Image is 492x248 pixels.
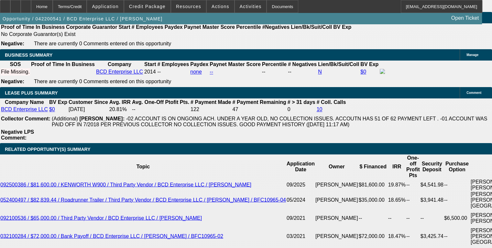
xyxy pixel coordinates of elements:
[262,24,290,30] b: #Negatives
[0,197,286,202] a: 052400497 / $82,839.44 / Roadrunner Trailer / Third Party Vendor / BCD Enterprise LLC / [PERSON_N...
[232,99,286,105] b: # Payment Remaining
[144,68,156,75] td: 2014
[68,106,108,113] td: [DATE]
[190,106,231,113] td: 122
[291,24,332,30] b: Lien/Bk/Suit/Coll
[210,69,213,74] a: --
[5,99,44,105] b: Company Name
[210,62,260,67] b: Paynet Master Score
[420,178,444,191] td: $4,541.98
[420,227,444,245] td: $3,425.74
[286,154,315,178] th: Application Date
[165,24,183,30] b: Paydex
[388,209,406,227] td: --
[1,79,24,84] b: Negative:
[171,0,206,13] button: Resources
[333,24,351,30] b: BV Exp
[69,99,108,105] b: Customer Since
[190,62,208,67] b: Paydex
[286,209,315,227] td: 09/2021
[34,41,171,46] span: There are currently 0 Comments entered on this opportunity
[406,178,420,191] td: --
[287,106,316,113] td: 0
[184,24,235,30] b: Paynet Master Score
[207,0,234,13] button: Actions
[109,106,131,113] td: 20.81%
[406,227,420,245] td: --
[358,209,388,227] td: --
[388,178,406,191] td: 19.87%
[0,215,202,220] a: 092100536 / $65,000.00 / Third Party Vendor / BCD Enterprise LLC / [PERSON_NAME]
[358,178,388,191] td: $81,600.00
[31,61,95,68] th: Proof of Time In Business
[360,62,378,67] b: BV Exp
[358,154,388,178] th: $ Financed
[49,107,55,112] a: $0
[5,146,90,152] span: RELATED OPPORTUNITY(S) SUMMARY
[466,53,478,57] span: Manage
[118,24,130,30] b: Start
[317,107,323,112] a: 10
[52,116,78,121] span: (Additional)
[315,227,358,245] td: [PERSON_NAME]
[420,154,444,178] th: Security Deposit
[3,16,162,21] span: Opportunity / 042200541 / BCD Enterprise LLC / [PERSON_NAME]
[92,4,118,9] span: Application
[420,209,444,227] td: --
[1,129,34,140] b: Negative LPS Comment:
[262,62,287,67] b: Percentile
[129,4,166,9] span: Credit Package
[212,4,229,9] span: Actions
[315,209,358,227] td: [PERSON_NAME]
[157,69,161,74] span: --
[318,62,359,67] b: Lien/Bk/Suit/Coll
[286,227,315,245] td: 03/2021
[420,191,444,209] td: $3,941.48
[444,191,470,209] td: --
[124,0,170,13] button: Credit Package
[1,31,354,38] td: No Corporate Guarantor(s) Exist
[1,116,50,121] b: Collector Comment:
[315,178,358,191] td: [PERSON_NAME]
[406,191,420,209] td: --
[262,69,287,75] div: --
[288,99,315,105] b: # > 31 days
[109,99,131,105] b: Avg. IRR
[5,90,58,96] span: LEASE PLUS SUMMARY
[444,227,470,245] td: --
[236,24,261,30] b: Percentile
[444,178,470,191] td: --
[388,154,406,178] th: IRR
[360,69,366,74] a: $0
[0,182,251,187] a: 092500386 / $81,600.00 / KENWORTH W900 / Third Party Vendor / BCD Enterprise LLC / [PERSON_NAME]
[315,191,358,209] td: [PERSON_NAME]
[1,61,30,68] th: SOS
[444,154,470,178] th: Purchase Option
[191,99,231,105] b: # Payment Made
[49,99,67,105] b: BV Exp
[317,99,346,105] b: # Coll. Calls
[286,178,315,191] td: 09/2025
[444,209,470,227] td: $6,500.00
[176,4,201,9] span: Resources
[1,41,24,46] b: Negative:
[240,4,262,9] span: Activities
[380,69,385,74] img: facebook-icon.png
[108,62,131,67] b: Company
[79,116,125,121] b: [PERSON_NAME]:
[132,99,189,105] b: Avg. One-Off Ptofit Pts.
[0,233,223,239] a: 032100284 / $72,000.00 / Bank Payoff / BCD Enterprise LLC / [PERSON_NAME] / BFC10965-02
[406,154,420,178] th: One-off Profit Pts
[406,209,420,227] td: --
[157,62,189,67] b: # Employees
[5,52,52,58] span: BUSINESS SUMMARY
[144,62,156,67] b: Start
[132,24,163,30] b: # Employees
[132,106,190,113] td: --
[358,227,388,245] td: $72,000.00
[1,24,65,30] th: Proof of Time In Business
[87,0,123,13] button: Application
[1,69,30,75] div: File Missing.
[52,116,487,127] span: -02 ACCOUNT IS ON ONGOING ACH. UNDER A YEAR OLD, NO COLLECTION ISSUES. ACCOUTN HAS 51 OF 62 PAYME...
[34,79,171,84] span: There are currently 0 Comments entered on this opportunity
